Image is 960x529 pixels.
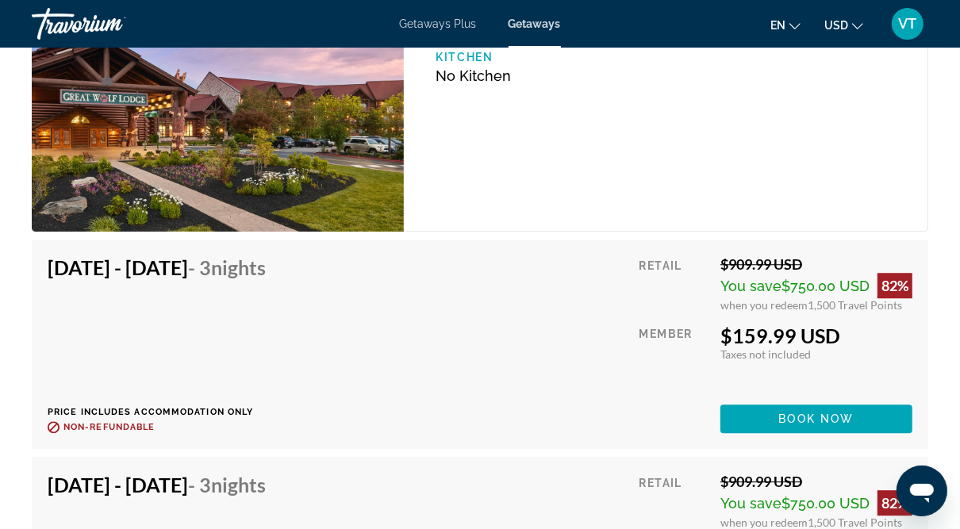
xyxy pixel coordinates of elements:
[877,273,912,298] div: 82%
[770,13,801,36] button: Change language
[720,298,808,312] span: when you redeem
[63,422,155,432] span: Non-refundable
[897,466,947,516] iframe: Button to launch messaging window
[436,67,511,84] span: No Kitchen
[720,347,811,361] span: Taxes not included
[639,324,708,393] div: Member
[824,13,863,36] button: Change currency
[887,7,928,40] button: User Menu
[720,404,912,433] button: Book now
[48,255,266,279] h4: [DATE] - [DATE]
[400,17,477,30] a: Getaways Plus
[824,19,848,32] span: USD
[436,51,666,63] p: Kitchen
[48,473,266,496] h4: [DATE] - [DATE]
[781,278,870,294] span: $750.00 USD
[48,407,278,417] p: Price includes accommodation only
[211,473,266,496] span: Nights
[720,473,912,490] div: $909.99 USD
[188,473,266,496] span: - 3
[808,298,902,312] span: 1,500 Travel Points
[509,17,561,30] a: Getaways
[720,278,781,294] span: You save
[899,16,917,32] span: VT
[32,3,190,44] a: Travorium
[720,255,912,273] div: $909.99 USD
[779,412,854,425] span: Book now
[808,516,902,529] span: 1,500 Travel Points
[639,473,708,529] div: Retail
[639,255,708,312] div: Retail
[720,516,808,529] span: when you redeem
[720,324,912,347] div: $159.99 USD
[720,495,781,512] span: You save
[211,255,266,279] span: Nights
[877,490,912,516] div: 82%
[770,19,785,32] span: en
[188,255,266,279] span: - 3
[781,495,870,512] span: $750.00 USD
